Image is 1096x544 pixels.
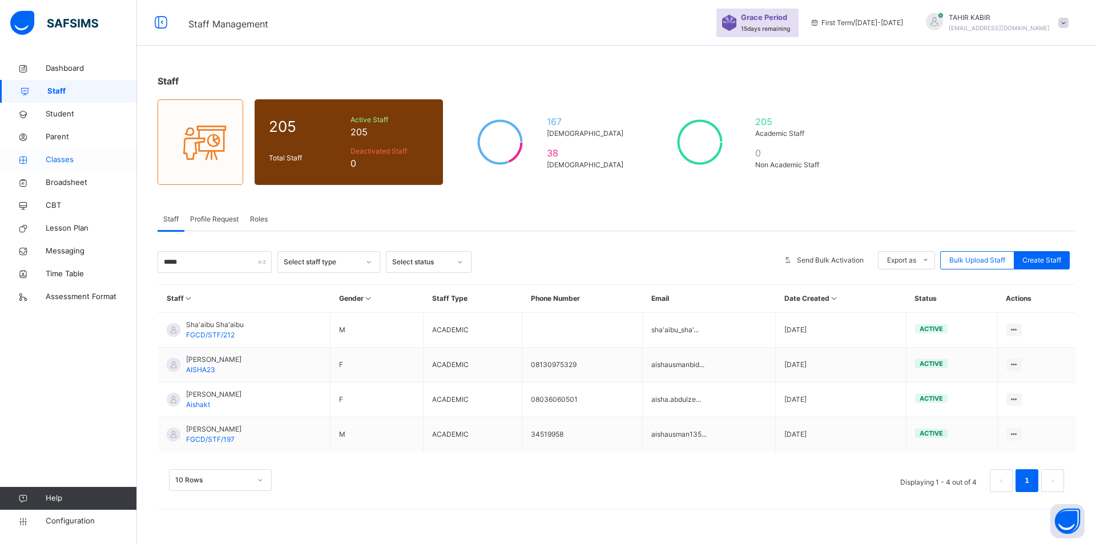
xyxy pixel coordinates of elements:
[755,146,828,160] span: 0
[949,25,1050,31] span: [EMAIL_ADDRESS][DOMAIN_NAME]
[331,382,424,417] td: F
[643,313,776,348] td: sha'aibu_sha'...
[188,18,268,30] span: Staff Management
[892,469,985,492] li: Displaying 1 - 4 out of 4
[949,255,1005,265] span: Bulk Upload Staff
[350,156,429,170] span: 0
[424,285,522,313] th: Staff Type
[364,294,373,303] i: Sort in Ascending Order
[776,313,906,348] td: [DATE]
[920,394,943,402] span: active
[829,294,839,303] i: Sort in Ascending Order
[776,382,906,417] td: [DATE]
[10,11,98,35] img: safsims
[331,285,424,313] th: Gender
[186,365,215,374] span: AISHA23
[755,128,828,139] span: Academic Staff
[643,285,776,313] th: Email
[522,285,643,313] th: Phone Number
[158,285,331,313] th: Staff
[331,313,424,348] td: M
[1050,504,1085,538] button: Open asap
[46,268,137,280] span: Time Table
[547,128,628,139] span: [DEMOGRAPHIC_DATA]
[906,285,997,313] th: Status
[284,257,359,267] div: Select staff type
[547,115,628,128] span: 167
[331,417,424,452] td: M
[522,417,643,452] td: 34519958
[547,160,628,170] span: [DEMOGRAPHIC_DATA]
[266,150,348,166] div: Total Staff
[186,320,244,330] span: Sha'aibu Sha'aibu
[643,348,776,382] td: aishausmanbid...
[186,400,210,409] span: Aishakt
[47,86,137,97] span: Staff
[46,200,137,211] span: CBT
[797,255,864,265] span: Send Bulk Activation
[755,160,828,170] span: Non Academic Staff
[175,475,251,485] div: 10 Rows
[46,154,137,166] span: Classes
[990,469,1013,492] li: 上一页
[424,382,522,417] td: ACADEMIC
[46,223,137,234] span: Lesson Plan
[250,214,268,224] span: Roles
[643,382,776,417] td: aisha.abdulze...
[184,294,194,303] i: Sort in Ascending Order
[1016,469,1038,492] li: 1
[331,348,424,382] td: F
[920,429,943,437] span: active
[46,63,137,74] span: Dashboard
[722,15,736,31] img: sticker-purple.71386a28dfed39d6af7621340158ba97.svg
[920,325,943,333] span: active
[949,13,1050,23] span: TAHIR KABIR
[424,348,522,382] td: ACADEMIC
[46,131,137,143] span: Parent
[190,214,239,224] span: Profile Request
[46,108,137,120] span: Student
[46,245,137,257] span: Messaging
[990,469,1013,492] button: prev page
[158,75,179,87] span: Staff
[1041,469,1064,492] li: 下一页
[350,125,429,139] span: 205
[997,285,1075,313] th: Actions
[914,13,1074,33] div: TAHIRKABIR
[755,115,828,128] span: 205
[186,331,235,339] span: FGCD/STF/212
[776,348,906,382] td: [DATE]
[1022,255,1061,265] span: Create Staff
[46,177,137,188] span: Broadsheet
[46,291,137,303] span: Assessment Format
[522,348,643,382] td: 08130975329
[46,515,136,527] span: Configuration
[522,382,643,417] td: 08036060501
[1021,473,1032,488] a: 1
[776,417,906,452] td: [DATE]
[1041,469,1064,492] button: next page
[887,255,916,265] span: Export as
[920,360,943,368] span: active
[350,115,429,125] span: Active Staff
[424,417,522,452] td: ACADEMIC
[186,435,235,444] span: FGCD/STF/197
[741,25,790,32] span: 15 days remaining
[392,257,450,267] div: Select status
[424,313,522,348] td: ACADEMIC
[547,146,628,160] span: 38
[186,389,241,400] span: [PERSON_NAME]
[186,354,241,365] span: [PERSON_NAME]
[741,12,787,23] span: Grace Period
[269,115,345,138] span: 205
[643,417,776,452] td: aishausman135...
[163,214,179,224] span: Staff
[350,146,429,156] span: Deactivated Staff
[810,18,903,28] span: session/term information
[46,493,136,504] span: Help
[186,424,241,434] span: [PERSON_NAME]
[776,285,906,313] th: Date Created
